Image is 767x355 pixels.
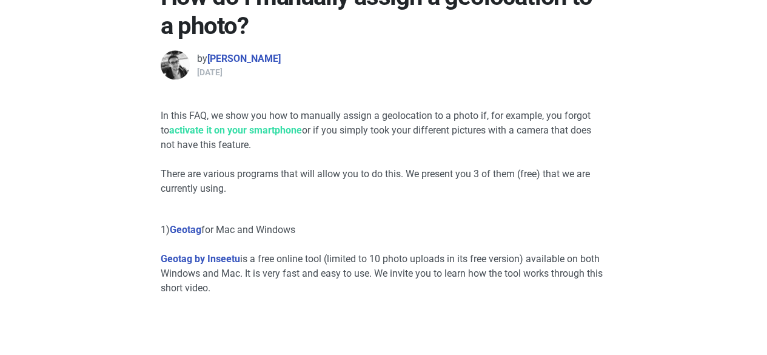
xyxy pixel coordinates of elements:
a: Geotag by Inseetu [161,253,240,265]
div: by [197,52,281,66]
p: is a free online tool (limited to 10 photo uploads in its free version) available on both Windows... [161,252,607,296]
p: There are various programs that will allow you to do this. We present you 3 of them (free) that w... [161,167,607,196]
p: In this FAQ, we show you how to manually assign a geolocation to a photo if, for example, you for... [161,109,607,152]
a: Geotag [170,224,201,235]
a: activate it on your smartphone [169,124,302,136]
a: [PERSON_NAME] [207,53,281,64]
p: 1) for Mac and Windows [161,223,607,237]
div: [DATE] [197,66,281,78]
